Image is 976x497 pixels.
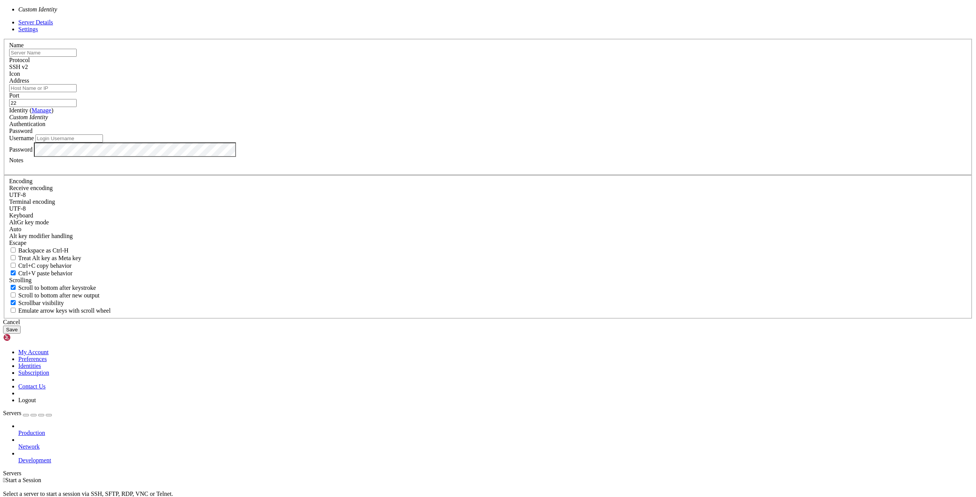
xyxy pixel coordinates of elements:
input: Port Number [9,99,77,107]
i: Custom Identity [18,6,57,13]
input: Treat Alt key as Meta key [11,255,16,260]
div: Cancel [3,319,973,326]
label: Protocol [9,57,30,63]
span: Emulate arrow keys with scroll wheel [18,307,111,314]
label: Password [9,146,32,152]
label: Name [9,42,24,48]
a: Server Details [18,19,53,26]
a: Network [18,443,973,450]
label: The vertical scrollbar mode. [9,300,64,306]
input: Scrollbar visibility [11,300,16,305]
a: My Account [18,349,49,355]
img: Shellngn [3,334,47,341]
label: Authentication [9,121,45,127]
label: Set the expected encoding for data received from the host. If the encodings do not match, visual ... [9,219,49,225]
span: Development [18,457,51,463]
a: Manage [32,107,51,113]
a: Servers [3,410,52,416]
input: Scroll to bottom after new output [11,292,16,297]
div: Servers [3,470,973,477]
label: Identity [9,107,53,113]
a: Contact Us [18,383,46,390]
a: Production [18,430,973,436]
div: Escape [9,240,967,246]
span:  [3,477,5,483]
label: Encoding [9,178,32,184]
span: Backspace as Ctrl-H [18,247,69,254]
div: SSH v2 [9,64,967,70]
a: Settings [18,26,38,32]
input: Backspace as Ctrl-H [11,248,16,252]
span: Escape [9,240,26,246]
label: Set the expected encoding for data received from the host. If the encodings do not match, visual ... [9,185,53,191]
span: Treat Alt key as Meta key [18,255,81,261]
div: Password [9,128,967,134]
label: The default terminal encoding. ISO-2022 enables character map translations (like graphics maps). ... [9,198,55,205]
label: Whether to scroll to the bottom on any keystroke. [9,284,96,291]
span: UTF-8 [9,205,26,212]
span: Auto [9,226,21,232]
label: If true, the backspace should send BS ('\x08', aka ^H). Otherwise the backspace key should send '... [9,247,69,254]
span: UTF-8 [9,192,26,198]
label: Keyboard [9,212,33,219]
div: UTF-8 [9,205,967,212]
input: Ctrl+C copy behavior [11,263,16,268]
input: Scroll to bottom after keystroke [11,285,16,290]
label: Ctrl+V pastes if true, sends ^V to host if false. Ctrl+Shift+V sends ^V to host if true, pastes i... [9,270,72,276]
span: Ctrl+V paste behavior [18,270,72,276]
label: Username [9,135,34,141]
span: Servers [3,410,21,416]
div: Custom Identity [9,114,967,121]
input: Server Name [9,49,77,57]
span: Scroll to bottom after keystroke [18,284,96,291]
input: Ctrl+V paste behavior [11,270,16,275]
span: Ctrl+C copy behavior [18,262,72,269]
span: Scroll to bottom after new output [18,292,100,299]
a: Subscription [18,369,49,376]
span: Production [18,430,45,436]
span: ( ) [30,107,53,113]
span: Scrollbar visibility [18,300,64,306]
label: Icon [9,70,20,77]
li: Production [18,423,973,436]
a: Development [18,457,973,464]
a: Identities [18,363,41,369]
label: Notes [9,157,23,163]
label: Controls how the Alt key is handled. Escape: Send an ESC prefix. 8-Bit: Add 128 to the typed char... [9,233,73,239]
a: Preferences [18,356,47,362]
input: Emulate arrow keys with scroll wheel [11,308,16,313]
li: Development [18,450,973,464]
div: UTF-8 [9,192,967,198]
i: Custom Identity [9,114,48,120]
input: Login Username [35,134,103,142]
label: Scrolling [9,277,32,283]
label: Scroll to bottom after new output. [9,292,100,299]
li: Network [18,436,973,450]
span: Start a Session [5,477,41,483]
label: Port [9,92,19,99]
label: Whether the Alt key acts as a Meta key or as a distinct Alt key. [9,255,81,261]
label: When using the alternative screen buffer, and DECCKM (Application Cursor Keys) is active, mouse w... [9,307,111,314]
label: Address [9,77,29,84]
span: SSH v2 [9,64,28,70]
div: Auto [9,226,967,233]
a: Logout [18,397,36,403]
label: Ctrl-C copies if true, send ^C to host if false. Ctrl-Shift-C sends ^C to host if true, copies if... [9,262,72,269]
input: Host Name or IP [9,84,77,92]
button: Save [3,326,21,334]
span: Password [9,128,32,134]
span: Network [18,443,40,450]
